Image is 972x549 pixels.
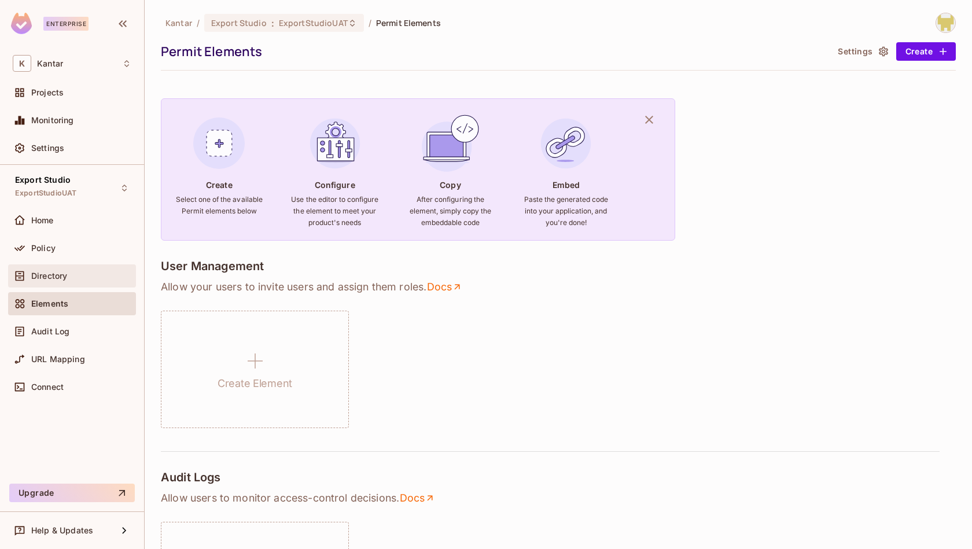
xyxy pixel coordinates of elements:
img: Embed Element [535,112,597,175]
span: ExportStudioUAT [15,189,76,198]
p: Allow users to monitor access-control decisions . [161,491,956,505]
img: Create Element [188,112,251,175]
button: Create [896,42,956,61]
span: ExportStudioUAT [279,17,348,28]
span: URL Mapping [31,355,85,364]
span: Export Studio [211,17,267,28]
div: Enterprise [43,17,89,31]
span: Permit Elements [376,17,441,28]
h6: After configuring the element, simply copy the embeddable code [406,194,494,229]
span: : [271,19,275,28]
span: Policy [31,244,56,253]
li: / [197,17,200,28]
img: Copy Element [419,112,481,175]
h6: Use the editor to configure the element to meet your product's needs [291,194,379,229]
li: / [369,17,371,28]
button: Settings [833,42,891,61]
img: Girishankar.VP@kantar.com [936,13,955,32]
button: Upgrade [9,484,135,502]
h6: Paste the generated code into your application, and you're done! [522,194,610,229]
span: Export Studio [15,175,71,185]
span: Monitoring [31,116,74,125]
div: Permit Elements [161,43,827,60]
span: Elements [31,299,68,308]
span: Home [31,216,54,225]
h4: Create [206,179,233,190]
span: Settings [31,143,64,153]
h4: Audit Logs [161,470,221,484]
h4: Embed [553,179,580,190]
h4: Configure [315,179,355,190]
img: Configure Element [304,112,366,175]
span: Connect [31,382,64,392]
span: Workspace: Kantar [37,59,63,68]
span: Projects [31,88,64,97]
span: the active workspace [165,17,192,28]
span: Directory [31,271,67,281]
a: Docs [399,491,436,505]
h1: Create Element [218,375,292,392]
h4: User Management [161,259,264,273]
span: Audit Log [31,327,69,336]
h4: Copy [440,179,461,190]
a: Docs [426,280,463,294]
span: K [13,55,31,72]
img: SReyMgAAAABJRU5ErkJggg== [11,13,32,34]
span: Help & Updates [31,526,93,535]
h6: Select one of the available Permit elements below [175,194,263,217]
p: Allow your users to invite users and assign them roles . [161,280,956,294]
